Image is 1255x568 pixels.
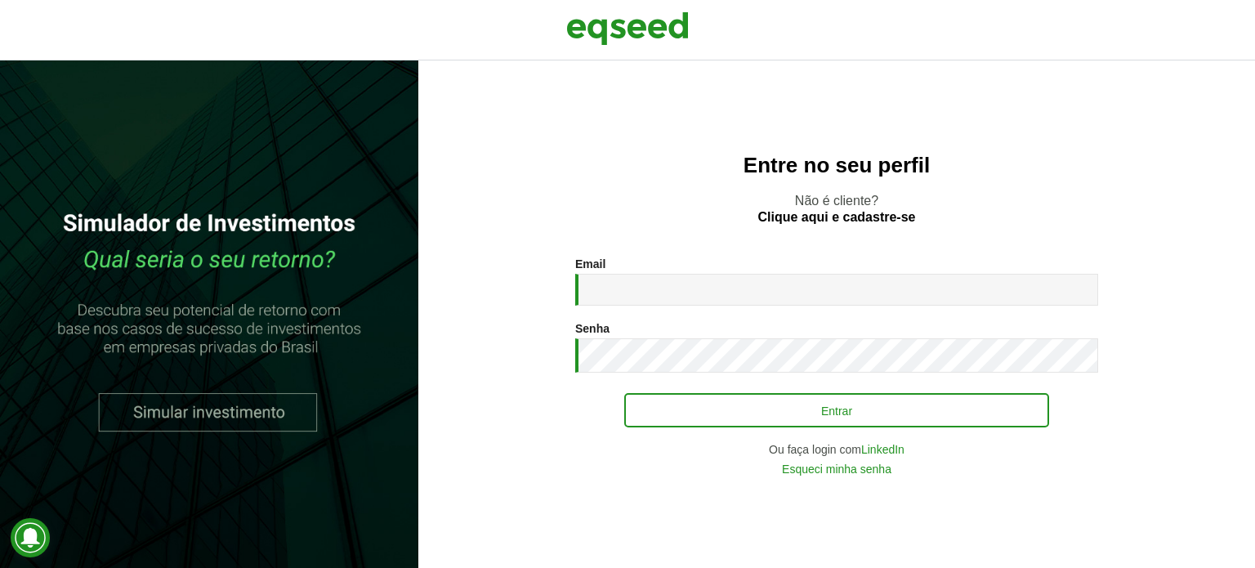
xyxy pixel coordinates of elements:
[624,393,1049,427] button: Entrar
[861,444,904,455] a: LinkedIn
[451,154,1222,177] h2: Entre no seu perfil
[575,258,605,270] label: Email
[566,8,689,49] img: EqSeed Logo
[575,323,610,334] label: Senha
[758,211,916,224] a: Clique aqui e cadastre-se
[782,463,891,475] a: Esqueci minha senha
[575,444,1098,455] div: Ou faça login com
[451,193,1222,224] p: Não é cliente?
